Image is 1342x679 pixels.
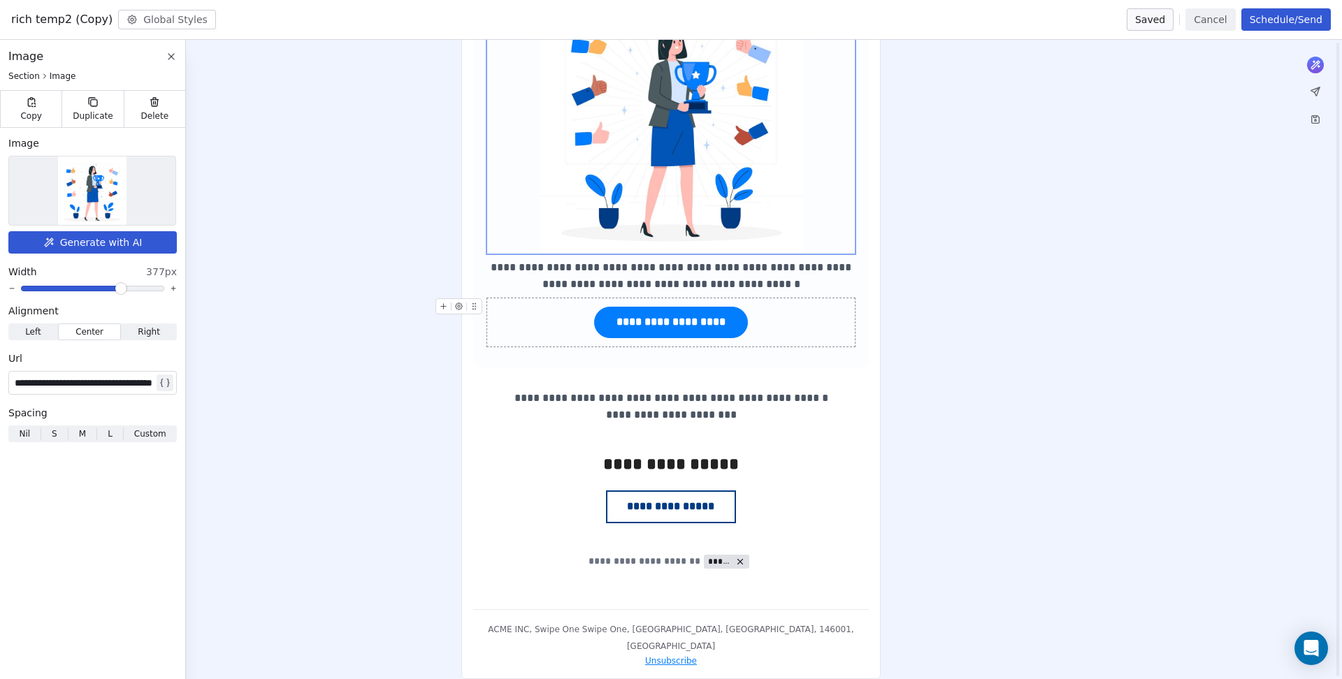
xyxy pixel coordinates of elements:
[8,265,37,279] span: Width
[20,110,42,122] span: Copy
[79,428,86,440] span: M
[11,11,113,28] span: rich temp2 (Copy)
[8,136,39,150] span: Image
[108,428,113,440] span: L
[8,71,40,82] span: Section
[8,231,177,254] button: Generate with AI
[141,110,169,122] span: Delete
[1241,8,1331,31] button: Schedule/Send
[8,48,43,65] span: Image
[1185,8,1235,31] button: Cancel
[8,304,59,318] span: Alignment
[8,351,22,365] span: Url
[19,428,30,440] span: Nil
[25,326,41,338] span: Left
[1294,631,1328,665] div: Open Intercom Messenger
[1127,8,1174,31] button: Saved
[146,265,177,279] span: 377px
[58,156,127,225] img: Selected image
[73,110,113,122] span: Duplicate
[138,326,160,338] span: Right
[118,10,216,29] button: Global Styles
[50,71,76,82] span: Image
[52,428,57,440] span: S
[134,428,166,440] span: Custom
[8,406,48,420] span: Spacing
